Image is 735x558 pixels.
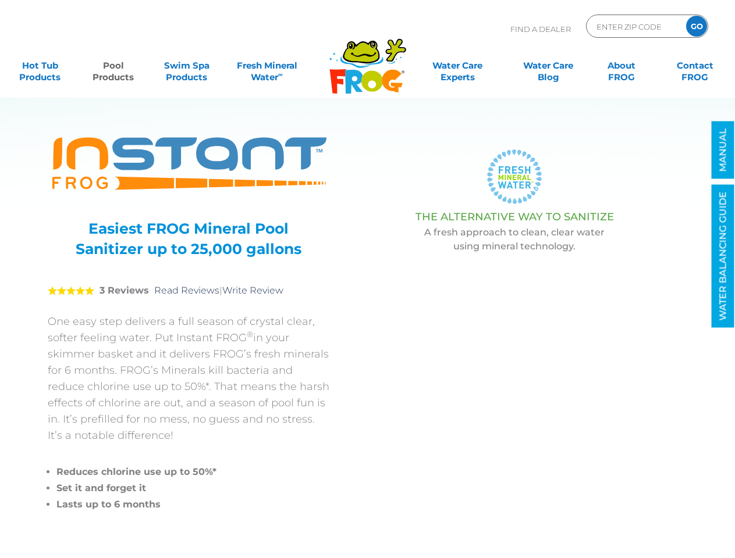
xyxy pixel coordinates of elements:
li: Set it and forget it [56,480,330,496]
a: Water CareExperts [411,54,504,77]
p: Find A Dealer [510,15,571,44]
div: | [48,268,330,313]
a: PoolProducts [85,54,142,77]
sup: ® [247,330,253,339]
a: Write Review [222,285,283,296]
li: Reduces chlorine use up to 50%* [56,464,330,480]
a: Hot TubProducts [12,54,69,77]
input: GO [686,16,707,37]
h3: Easiest FROG Mineral Pool Sanitizer up to 25,000 gallons [62,219,315,259]
a: AboutFROG [593,54,650,77]
span: 5 [48,286,94,295]
li: Lasts up to 6 months [56,496,330,513]
a: Swim SpaProducts [158,54,215,77]
img: Product Logo [48,131,330,198]
a: Read Reviews [154,285,219,296]
a: Fresh MineralWater∞ [231,54,302,77]
a: ContactFROG [666,54,723,77]
p: One easy step delivers a full season of crystal clear, softer feeling water. Put Instant FROG in ... [48,313,330,443]
a: Water CareBlog [520,54,577,77]
a: MANUAL [712,121,734,179]
strong: 3 Reviews [100,285,149,296]
sup: ∞ [278,70,283,78]
p: A fresh approach to clean, clear water using mineral technology. [359,226,670,253]
h3: THE ALTERNATIVE WAY TO SANITIZE [359,211,670,223]
a: WATER BALANCING GUIDE [712,185,734,328]
img: Frog Products Logo [323,23,413,94]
